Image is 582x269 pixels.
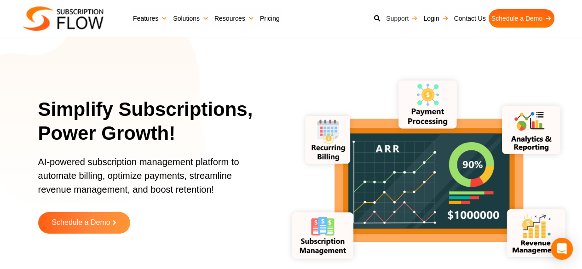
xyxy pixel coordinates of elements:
a: Login [421,9,451,28]
a: Solutions [170,9,212,28]
span: Schedule a Demo [52,219,110,227]
h1: Simplify Subscriptions, Power Growth! [38,97,267,146]
p: AI-powered subscription management platform to automate billing, optimize payments, streamline re... [38,155,256,206]
a: Features [130,9,170,28]
a: Schedule a Demo [489,9,554,28]
a: Contact Us [451,9,488,28]
img: Subscriptionflow [23,6,104,31]
div: Open Intercom Messenger [551,238,573,260]
a: Pricing [257,9,282,28]
a: Resources [212,9,257,28]
a: Schedule a Demo [38,212,130,234]
a: Support [383,9,421,28]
